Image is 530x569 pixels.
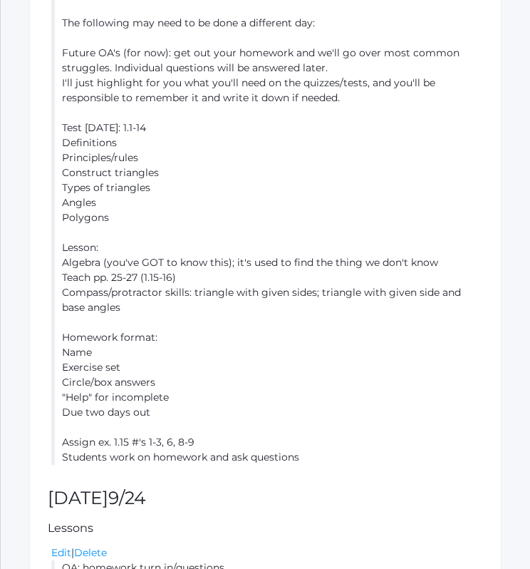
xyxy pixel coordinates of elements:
a: Delete [74,546,107,559]
a: Edit [51,546,71,559]
h5: Lessons [48,522,483,535]
div: | [51,545,483,560]
h2: [DATE] [48,488,483,508]
span: 9/24 [108,487,146,508]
